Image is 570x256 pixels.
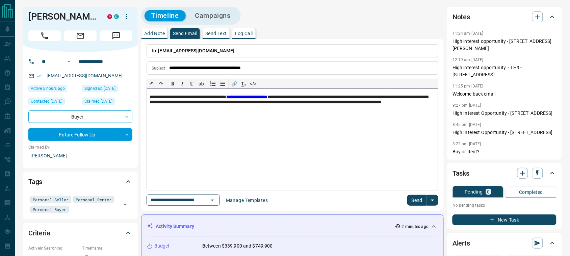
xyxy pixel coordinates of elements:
[100,30,132,41] span: Message
[452,110,556,117] p: High Interest Opportunity - [STREET_ADDRESS]
[205,31,227,36] p: Send Text
[107,14,112,19] div: property.ca
[76,196,112,203] span: Personal Renter
[28,30,61,41] span: Call
[121,200,130,209] button: Open
[28,150,132,161] p: [PERSON_NAME]
[197,79,206,88] button: ab
[452,122,481,127] p: 8:45 pm [DATE]
[28,11,97,22] h1: [PERSON_NAME]
[84,98,112,105] span: Claimed [DATE]
[452,31,484,36] p: 11:24 am [DATE]
[452,168,469,179] h2: Tasks
[465,189,483,194] p: Pending
[114,14,119,19] div: condos.ca
[188,10,237,21] button: Campaigns
[28,128,132,141] div: Future Follow Up
[28,176,42,187] h2: Tags
[487,189,490,194] p: 0
[28,228,50,238] h2: Criteria
[218,79,227,88] button: Bullet list
[158,48,235,53] span: [EMAIL_ADDRESS][DOMAIN_NAME]
[31,85,65,92] span: Active 5 hours ago
[64,30,97,41] span: Email
[168,79,178,88] button: 𝐁
[208,196,217,205] button: Open
[239,79,249,88] button: T̲ₓ
[452,142,481,146] p: 3:22 pm [DATE]
[519,190,543,195] p: Completed
[452,235,556,251] div: Alerts
[156,223,194,230] p: Activity Summary
[402,224,429,230] p: 2 minutes ago
[147,44,438,57] p: To:
[452,148,556,155] p: Buy or Rent?
[178,79,187,88] button: 𝑰
[152,65,166,71] p: Subject:
[222,195,272,206] button: Manage Templates
[452,214,556,225] button: New Task
[156,79,166,88] button: ↷
[249,79,258,88] button: </>
[33,196,69,203] span: Personal Seller
[187,79,197,88] button: 𝐔
[147,79,156,88] button: ↶
[452,64,556,78] p: High interest opportunity - TH9 - [STREET_ADDRESS]
[452,200,556,210] p: No pending tasks
[230,79,239,88] button: 🔗
[144,31,165,36] p: Add Note
[452,165,556,181] div: Tasks
[147,220,438,233] div: Activity Summary2 minutes ago
[82,245,132,251] p: Timeframe:
[452,91,556,98] p: Welcome back email
[173,31,197,36] p: Send Email
[452,11,470,22] h2: Notes
[31,98,62,105] span: Contacted [DATE]
[208,79,218,88] button: Numbered list
[82,85,132,94] div: Tue Feb 23 2021
[28,225,132,241] div: Criteria
[28,245,79,251] p: Actively Searching:
[190,81,193,86] span: 𝐔
[199,81,204,86] s: ab
[452,238,470,249] h2: Alerts
[28,174,132,190] div: Tags
[65,57,73,66] button: Open
[28,110,132,123] div: Buyer
[84,85,115,92] span: Signed up [DATE]
[407,195,439,206] div: split button
[28,98,79,107] div: Wed Jul 30 2025
[28,85,79,94] div: Mon Aug 11 2025
[452,84,484,88] p: 11:25 pm [DATE]
[82,98,132,107] div: Tue Feb 23 2021
[154,242,170,250] p: Budget
[407,195,427,206] button: Send
[202,242,273,250] p: Between $339,900 and $749,900
[452,103,481,108] p: 9:27 pm [DATE]
[452,38,556,52] p: High interest opportunity - [STREET_ADDRESS][PERSON_NAME]
[452,9,556,25] div: Notes
[37,74,42,78] svg: Email Verified
[452,129,556,136] p: High Interest Opportunity - [STREET_ADDRESS]
[145,10,186,21] button: Timeline
[452,57,484,62] p: 12:19 am [DATE]
[28,144,132,150] p: Claimed By:
[235,31,253,36] p: Log Call
[33,206,67,213] span: Personal Buyer
[47,73,123,78] a: [EMAIL_ADDRESS][DOMAIN_NAME]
